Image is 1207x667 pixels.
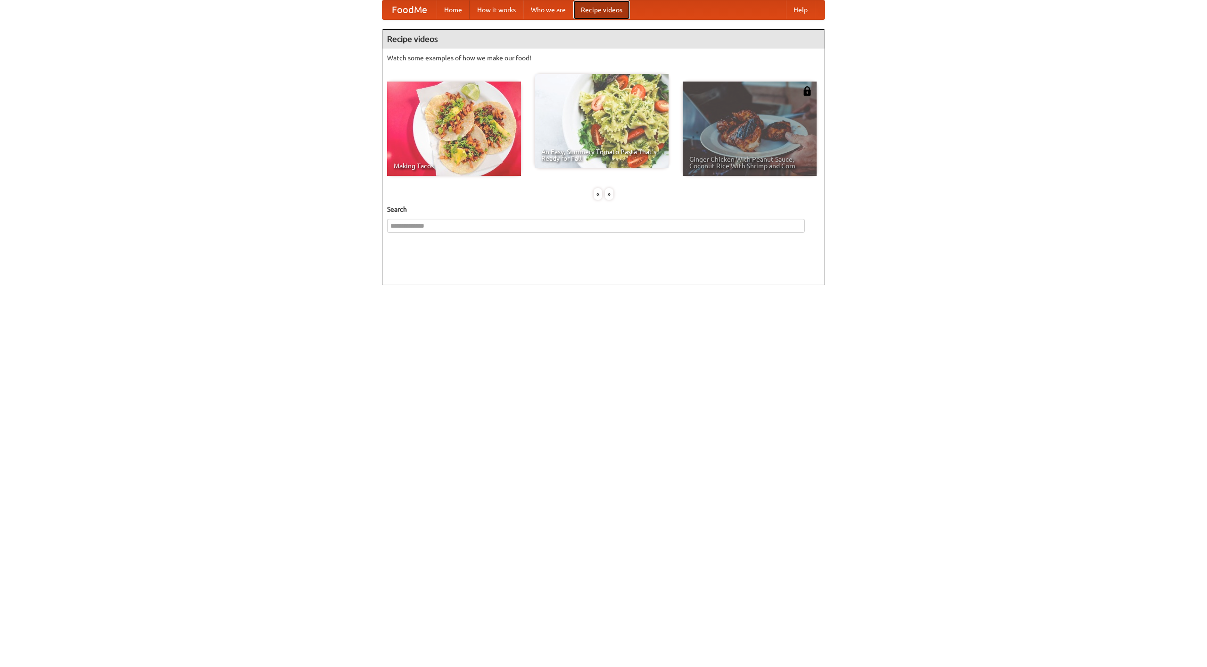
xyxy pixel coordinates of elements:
a: Help [786,0,815,19]
div: » [605,188,613,200]
a: Recipe videos [573,0,630,19]
a: How it works [470,0,523,19]
h4: Recipe videos [382,30,825,49]
img: 483408.png [802,86,812,96]
a: Making Tacos [387,82,521,176]
a: FoodMe [382,0,437,19]
h5: Search [387,205,820,214]
span: Making Tacos [394,163,514,169]
a: An Easy, Summery Tomato Pasta That's Ready for Fall [535,74,669,168]
span: An Easy, Summery Tomato Pasta That's Ready for Fall [541,148,662,162]
a: Who we are [523,0,573,19]
a: Home [437,0,470,19]
p: Watch some examples of how we make our food! [387,53,820,63]
div: « [594,188,602,200]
